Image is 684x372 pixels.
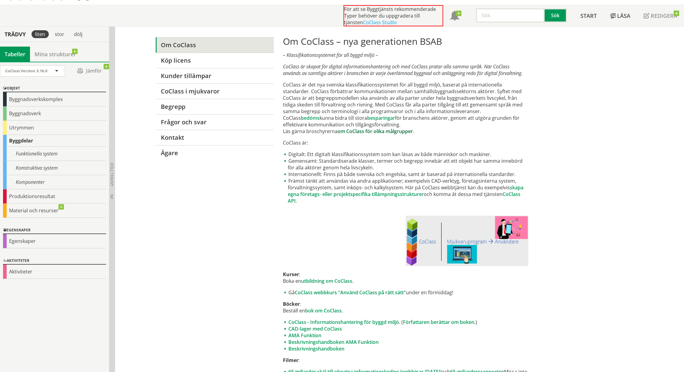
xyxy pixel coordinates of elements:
a: Frågor och svar [156,114,274,130]
div: liten [32,30,49,38]
a: Om CoClass [156,37,274,53]
span: Start [580,12,597,19]
p: : [283,357,528,364]
li: Gå under en förmiddag! [283,289,528,296]
div: dölj [70,30,86,38]
a: Redigera [637,5,684,26]
li: Främst tänkt att användas via andra applikationer; exempelvis CAD-verktyg, företagsinterna system... [283,178,528,204]
div: Egenskaper [3,227,106,234]
a: bok om CoClass [305,307,342,314]
a: utbildning om CoClass [301,278,352,284]
div: Utrymmen [3,121,106,135]
img: CoClasslegohink-mjukvara-anvndare.JPG [406,216,528,266]
a: Köp licens [156,53,274,68]
a: Läs mer om CoClass i mjukvaror [406,216,528,266]
a: CoClass - Informationshantering för byggd miljö [288,319,399,325]
a: Kunder tillämpar [156,68,274,83]
div: Byggdelar [3,135,106,147]
a: CoClass API [288,191,520,204]
strong: Filmer [283,357,298,364]
a: Läsa [603,5,637,26]
a: skapa egna företags- eller projektspecifika tillämpningsstrukturer [288,184,523,197]
div: Komponenter [3,175,106,189]
a: CoClass webbkurs "Använd CoClass på rätt sätt" [295,289,406,296]
span: Dölj trädvy [109,163,115,186]
a: bedöms [301,115,320,121]
li: Digitalt: Ett digitalt klassifikationssystem som kan läsas av både människor och maskiner. [283,151,528,158]
div: Aktiviteter [3,257,106,265]
a: Beskrivningshandboken [288,345,344,352]
strong: Kurser [283,271,299,278]
div: Byggnadsverk [3,106,106,121]
span: Jämför [71,66,108,76]
a: Start [574,5,603,26]
a: Mina strukturer [30,47,81,62]
span: Läsa [617,12,630,19]
li: Internationellt: Finns på både svenska och engelska, samt är baserad på internationella standarder. [283,171,528,178]
a: om CoClass för olika målgrupper [337,128,413,135]
span: Redigera [651,12,677,19]
p: : Boka en . [283,271,528,284]
div: Material och resurser [3,204,106,218]
h1: Om CoClass – nya generationen BSAB [283,36,528,47]
div: Funktionella system [3,147,106,161]
strong: Böcker [283,301,300,307]
li: . ( .) [283,319,528,325]
span: CoClass Version 3.16.0 [5,68,47,73]
div: Produktionsresultat [3,189,106,204]
a: Kontakt [156,130,274,145]
em: CoClass är skapat för digital informationshantering och med CoClass pratar alla samma språk. När ... [283,63,523,77]
div: Objekt [3,85,106,92]
p: : Beställ en . [283,301,528,314]
a: Begrepp [156,99,274,114]
div: Egenskaper [3,234,106,248]
div: Byggnadsverkskomplex [3,92,106,106]
em: – Klassifikationssystemet för all byggd miljö – [283,52,378,58]
div: Trädvy [1,31,29,38]
div: Aktiviteter [3,265,106,279]
input: Sök [476,8,545,23]
span: Notifikationer [450,11,460,21]
a: CAD-lager med CoClass [288,325,342,332]
button: Sök [545,8,567,23]
a: AMA Funktion [288,332,321,339]
a: CoClass i mjukvaror [156,83,274,99]
li: Gemensamt: Standardiserade klasser, termer och begrepp innebär att ett objekt har samma innebörd ... [283,158,528,171]
a: Beskrivningshandboken AMA Funktion [288,339,379,345]
div: Konstruktiva system [3,161,106,175]
div: stor [51,30,68,38]
a: Ägare [156,145,274,161]
div: För att se Byggtjänsts rekommenderade Typer behöver du uppgradera till tjänsten [344,5,443,26]
p: CoClass är: [283,139,528,146]
a: Författaren berättar om boken [403,319,474,325]
a: CoClass Studio [363,19,397,26]
a: besparingar [367,115,395,121]
p: CoClass är det nya svenska klassifikationssystemet för all byggd miljö, baserat på internationell... [283,81,528,135]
